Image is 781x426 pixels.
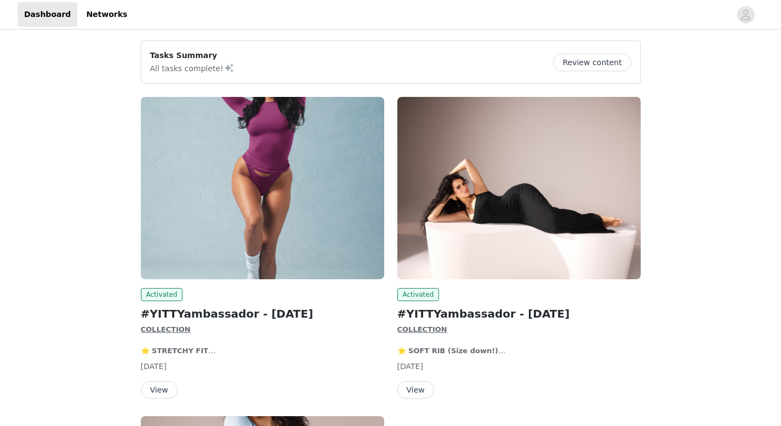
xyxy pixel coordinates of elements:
[150,50,235,61] p: Tasks Summary
[79,2,134,27] a: Networks
[141,362,167,371] span: [DATE]
[141,347,215,355] strong: ⭐️ STRETCHY FIT
[141,325,191,333] strong: COLLECTION
[397,381,434,399] button: View
[397,97,641,279] img: YITTY
[141,306,384,322] h2: #YITTYambassador - [DATE]
[397,325,447,333] strong: COLLECTION
[141,381,178,399] button: View
[397,306,641,322] h2: #YITTYambassador - [DATE]
[141,288,183,301] span: Activated
[397,362,423,371] span: [DATE]
[397,386,434,394] a: View
[397,288,440,301] span: Activated
[141,386,178,394] a: View
[553,54,631,71] button: Review content
[740,6,751,24] div: avatar
[397,347,506,355] strong: ⭐️ SOFT RIB (Size down!)
[18,2,77,27] a: Dashboard
[141,97,384,279] img: YITTY
[150,61,235,74] p: All tasks complete!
